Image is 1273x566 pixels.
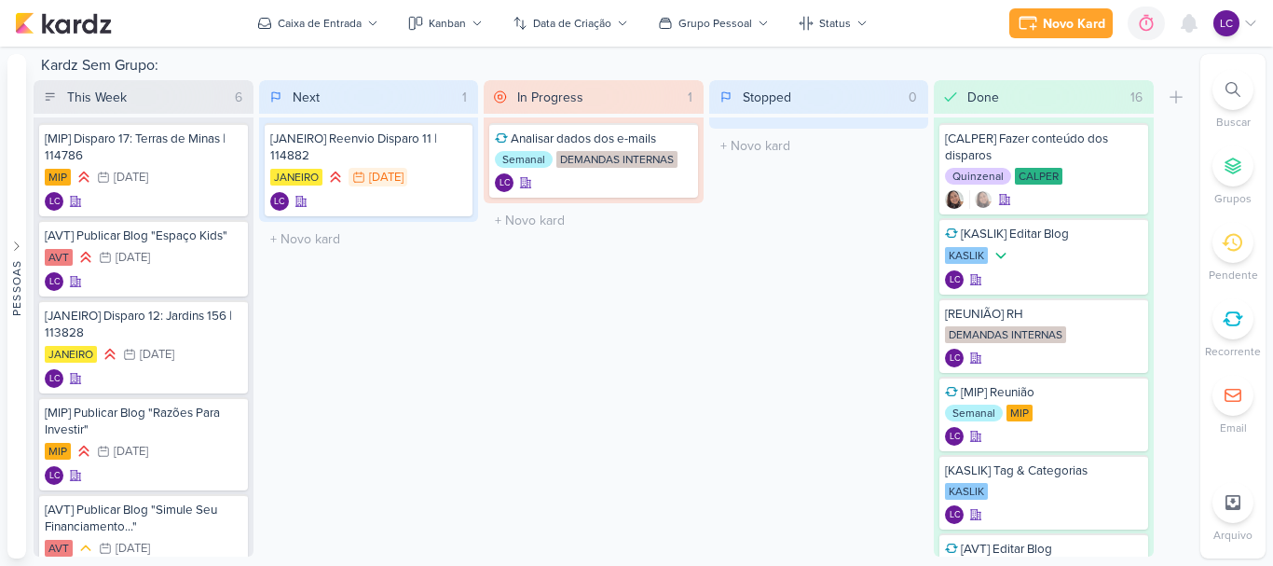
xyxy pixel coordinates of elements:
[1216,114,1251,131] p: Buscar
[75,168,93,186] div: Prioridade Alta
[992,246,1010,265] div: Prioridade Baixa
[116,543,150,555] div: [DATE]
[45,443,71,460] div: MIP
[45,272,63,291] div: Laís Costa
[945,247,988,264] div: KASLIK
[270,131,468,164] div: [JANEIRO] Reenvio Disparo 11 | 114882
[950,433,960,442] p: LC
[974,190,992,209] img: Sharlene Khoury
[945,190,964,209] div: Criador(a): Sharlene Khoury
[1015,168,1062,185] div: CALPER
[1213,527,1252,544] p: Arquivo
[945,349,964,367] div: Criador(a): Laís Costa
[945,270,964,289] div: Criador(a): Laís Costa
[1209,267,1258,283] p: Pendente
[114,446,148,458] div: [DATE]
[45,249,73,266] div: AVT
[945,349,964,367] div: Laís Costa
[45,346,97,363] div: JANEIRO
[270,192,289,211] div: Criador(a): Laís Costa
[950,511,960,520] p: LC
[945,306,1143,323] div: [REUNIÃO] RH
[45,228,242,244] div: [AVT] Publicar Blog "Espaço Kids"
[227,88,250,107] div: 6
[45,502,242,535] div: [AVT] Publicar Blog "Simule Seu Financiamento..."
[945,462,1143,479] div: [KASLIK] Tag & Categorias
[45,131,242,164] div: [MIP] Disparo 17: Terras de Minas | 114786
[45,540,73,557] div: AVT
[274,198,284,207] p: LC
[1043,14,1105,34] div: Novo Kard
[969,190,992,209] div: Colaboradores: Sharlene Khoury
[495,151,553,168] div: Semanal
[15,12,112,35] img: kardz.app
[1205,343,1261,360] p: Recorrente
[45,369,63,388] div: Criador(a): Laís Costa
[76,248,95,267] div: Prioridade Alta
[34,54,1193,80] div: Kardz Sem Grupo:
[45,192,63,211] div: Laís Costa
[263,226,475,253] input: + Novo kard
[326,168,345,186] div: Prioridade Alta
[369,172,404,184] div: [DATE]
[45,369,63,388] div: Laís Costa
[1200,69,1266,131] li: Ctrl + F
[101,345,119,364] div: Prioridade Alta
[45,308,242,341] div: [JANEIRO] Disparo 12: Jardins 156 | 113828
[500,179,510,188] p: LC
[945,226,1143,242] div: [KASLIK] Editar Blog
[1213,10,1239,36] div: Laís Costa
[49,198,60,207] p: LC
[945,483,988,500] div: KASLIK
[945,541,1143,558] div: [AVT] Editar Blog
[49,278,60,287] p: LC
[114,172,148,184] div: [DATE]
[713,132,925,159] input: + Novo kard
[556,151,678,168] div: DEMANDAS INTERNAS
[945,190,964,209] img: Sharlene Khoury
[1009,8,1113,38] button: Novo Kard
[45,169,71,186] div: MIP
[45,466,63,485] div: Laís Costa
[487,207,700,234] input: + Novo kard
[45,192,63,211] div: Criador(a): Laís Costa
[945,384,1143,401] div: [MIP] Reunião
[76,539,95,558] div: Prioridade Média
[680,88,700,107] div: 1
[950,276,960,285] p: LC
[116,252,150,264] div: [DATE]
[495,131,692,147] div: Analisar dados dos e-mails
[270,169,322,186] div: JANEIRO
[945,427,964,446] div: Criador(a): Laís Costa
[140,349,174,361] div: [DATE]
[495,173,513,192] div: Laís Costa
[49,472,60,481] p: LC
[945,427,964,446] div: Laís Costa
[45,272,63,291] div: Criador(a): Laís Costa
[945,405,1003,421] div: Semanal
[270,192,289,211] div: Laís Costa
[7,54,26,559] button: Pessoas
[945,505,964,524] div: Criador(a): Laís Costa
[1220,15,1233,32] p: LC
[1220,420,1247,436] p: Email
[950,354,960,364] p: LC
[455,88,474,107] div: 1
[945,131,1143,164] div: [CALPER] Fazer conteúdo dos disparos
[1123,88,1150,107] div: 16
[945,168,1011,185] div: Quinzenal
[945,270,964,289] div: Laís Costa
[945,326,1066,343] div: DEMANDAS INTERNAS
[45,405,242,438] div: [MIP] Publicar Blog "Razões Para Investir"
[1214,190,1252,207] p: Grupos
[45,466,63,485] div: Criador(a): Laís Costa
[901,88,924,107] div: 0
[49,375,60,384] p: LC
[1006,405,1033,421] div: MIP
[8,259,25,315] div: Pessoas
[75,442,93,461] div: Prioridade Alta
[945,505,964,524] div: Laís Costa
[495,173,513,192] div: Criador(a): Laís Costa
